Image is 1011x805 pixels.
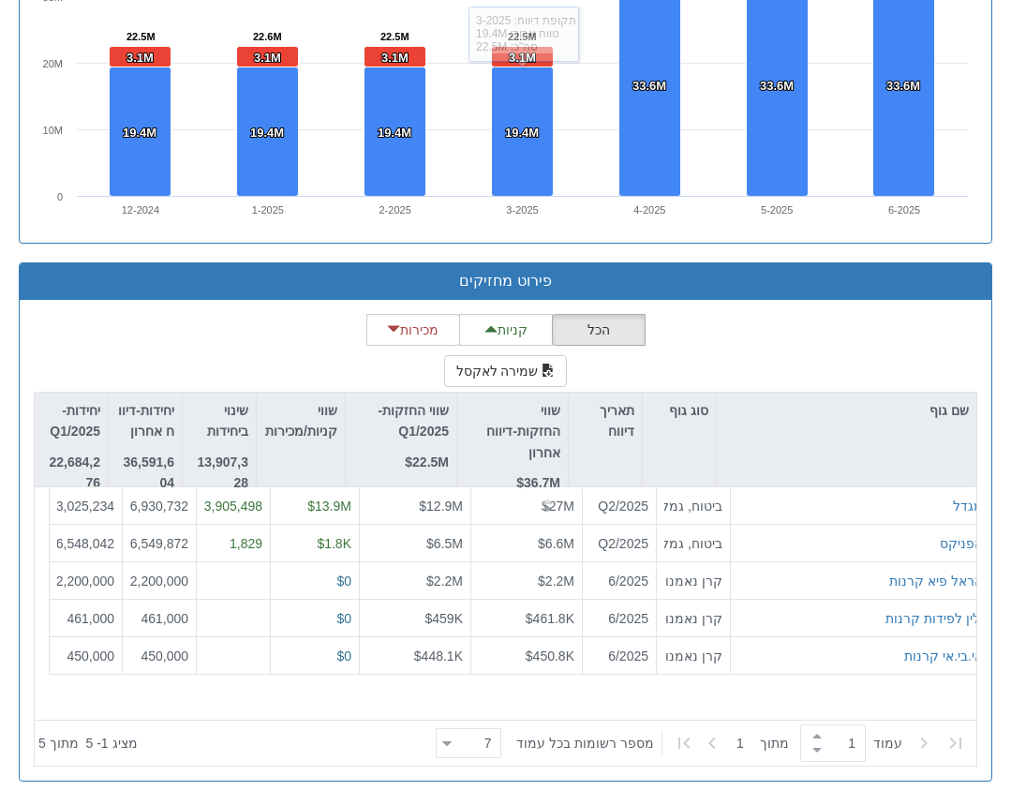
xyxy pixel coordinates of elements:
[336,648,351,663] span: $0
[590,497,648,515] div: Q2/2025
[34,273,977,290] h3: פירוט מחזיקים
[889,572,983,590] button: הראל פיא קרנות
[526,648,574,663] span: $450.8K
[253,31,282,42] tspan: 22.6M
[130,647,188,665] div: 450,000
[130,609,188,628] div: 461,000
[257,393,345,470] div: שווי קניות/מכירות
[505,126,539,140] tspan: 19.4M
[940,534,983,553] button: הפניקס
[307,499,351,514] span: $13.9M
[736,734,760,753] span: 1
[426,574,463,589] span: $2.2M
[760,79,794,93] tspan: 33.6M
[590,647,648,665] div: 6/2025
[888,204,920,216] text: 6-2025
[509,51,536,65] tspan: 3.1M
[252,204,284,216] text: 1-2025
[426,536,463,551] span: $6.5M
[57,191,63,202] text: 0
[57,534,114,553] div: 6,548,042
[428,723,973,764] div: ‏ מתוך
[508,31,537,42] tspan: 22.5M
[590,572,648,590] div: 6/2025
[590,534,648,553] div: Q2/2025
[664,534,722,553] div: ביטוח, גמל, פנסיה
[643,393,716,450] div: סוג גוף
[130,572,188,590] div: 2,200,000
[886,79,920,93] tspan: 33.6M
[633,204,665,216] text: 4-2025
[425,611,463,626] span: $459K
[116,400,174,442] p: יחידות-דיווח אחרון
[123,126,156,140] tspan: 19.4M
[664,609,722,628] div: קרן נאמנות
[366,314,460,346] button: מכירות
[414,648,463,663] span: $448.1K
[198,455,249,490] strong: 13,907,328
[336,574,351,589] span: $0
[538,536,574,551] span: $6.6M
[42,400,100,442] p: יחידות-Q1/2025
[761,204,793,216] text: 5-2025
[130,534,188,553] div: 6,549,872
[405,455,449,470] strong: $22.5M
[57,572,114,590] div: 2,200,000
[885,609,983,628] button: ילין לפידות קרנות
[419,499,463,514] span: $12.9M
[38,723,138,764] div: ‏מציג 1 - 5 ‏ מתוך 5
[552,314,646,346] button: הכל
[904,647,983,665] button: אי.בי.אי קרנות
[516,734,654,753] span: ‏מספר רשומות בכל עמוד
[378,126,411,140] tspan: 19.4M
[353,400,449,442] p: שווי החזקות-Q1/2025
[381,51,409,65] tspan: 3.1M
[538,574,574,589] span: $2.2M
[43,125,63,136] text: 10M
[126,31,156,42] tspan: 22.5M
[57,497,114,515] div: 13,025,234
[50,455,101,490] strong: 22,684,276
[380,31,409,42] tspan: 22.5M
[317,536,351,551] span: $1.8K
[204,534,262,553] div: 1,829
[569,393,642,450] div: תאריך דיווח
[632,79,666,93] tspan: 33.6M
[250,126,284,140] tspan: 19.4M
[664,497,722,515] div: ביטוח, גמל, פנסיה
[506,204,538,216] text: 3-2025
[336,611,351,626] span: $0
[254,51,281,65] tspan: 3.1M
[590,609,648,628] div: 6/2025
[57,647,114,665] div: 450,000
[664,572,722,590] div: קרן נאמנות
[459,314,553,346] button: קניות
[379,204,411,216] text: 2-2025
[465,400,560,463] p: שווי החזקות-דיווח אחרון
[953,497,983,515] button: מגדל
[57,609,114,628] div: 461,000
[873,734,902,753] span: ‏עמוד
[43,58,63,69] text: 20M
[124,455,175,490] strong: 36,591,604
[717,393,976,428] div: שם גוף
[190,400,248,442] p: שינוי ביחידות
[122,204,159,216] text: 12-2024
[516,475,560,490] strong: $36.7M
[444,355,568,387] button: שמירה לאקסל
[664,647,722,665] div: קרן נאמנות
[126,51,154,65] tspan: 3.1M
[526,611,574,626] span: $461.8K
